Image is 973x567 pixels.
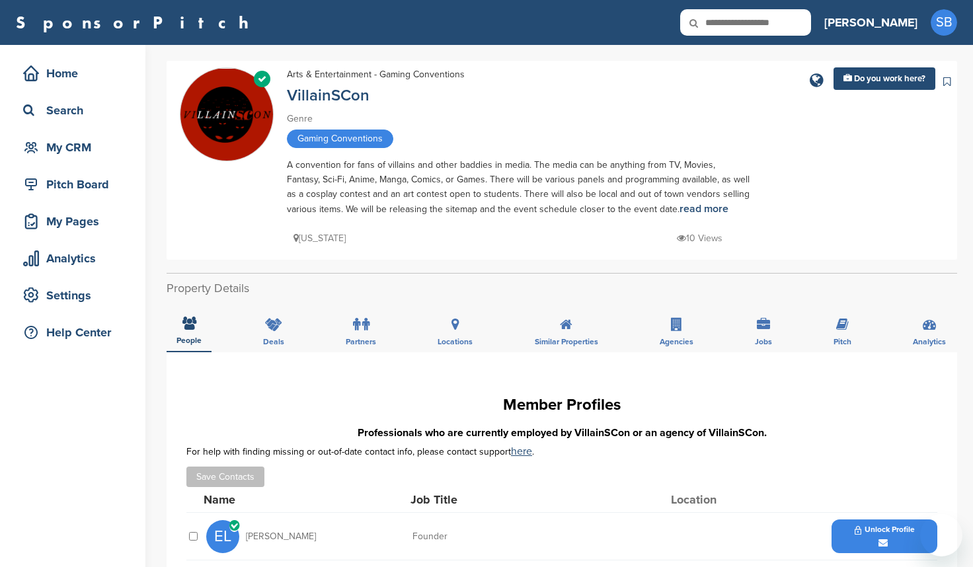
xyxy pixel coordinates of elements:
[13,132,132,163] a: My CRM
[287,112,750,126] div: Genre
[680,202,728,215] a: read more
[677,230,722,246] p: 10 Views
[346,338,376,346] span: Partners
[671,494,770,506] div: Location
[204,494,349,506] div: Name
[854,73,925,84] span: Do you work here?
[535,338,598,346] span: Similar Properties
[180,69,273,161] img: Sponsorpitch & VillainSCon
[410,494,609,506] div: Job Title
[206,513,937,560] a: EL [PERSON_NAME] Founder Unlock Profile
[186,425,937,441] h3: Professionals who are currently employed by VillainSCon or an agency of VillainSCon.
[660,338,693,346] span: Agencies
[412,532,611,541] div: Founder
[186,393,937,417] h1: Member Profiles
[13,280,132,311] a: Settings
[20,283,132,307] div: Settings
[186,467,264,487] button: Save Contacts
[438,338,473,346] span: Locations
[20,61,132,85] div: Home
[913,338,946,346] span: Analytics
[931,9,957,36] span: SB
[176,336,202,344] span: People
[13,317,132,348] a: Help Center
[206,520,239,553] span: EL
[20,246,132,270] div: Analytics
[13,58,132,89] a: Home
[13,243,132,274] a: Analytics
[20,98,132,122] div: Search
[834,67,935,90] a: Do you work here?
[16,14,257,31] a: SponsorPitch
[511,445,532,458] a: here
[20,172,132,196] div: Pitch Board
[287,67,465,82] div: Arts & Entertainment - Gaming Conventions
[186,446,937,457] div: For help with finding missing or out-of-date contact info, please contact support .
[246,532,316,541] span: [PERSON_NAME]
[855,525,915,535] span: Unlock Profile
[13,95,132,126] a: Search
[20,321,132,344] div: Help Center
[167,280,957,297] h2: Property Details
[287,158,750,217] div: A convention for fans of villains and other baddies in media. The media can be anything from TV, ...
[20,135,132,159] div: My CRM
[834,338,851,346] span: Pitch
[287,130,393,148] span: Gaming Conventions
[824,8,917,37] a: [PERSON_NAME]
[13,169,132,200] a: Pitch Board
[824,13,917,32] h3: [PERSON_NAME]
[293,230,346,246] p: [US_STATE]
[287,86,370,105] a: VillainSCon
[920,514,962,556] iframe: Button to launch messaging window
[20,209,132,233] div: My Pages
[263,338,284,346] span: Deals
[755,338,772,346] span: Jobs
[13,206,132,237] a: My Pages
